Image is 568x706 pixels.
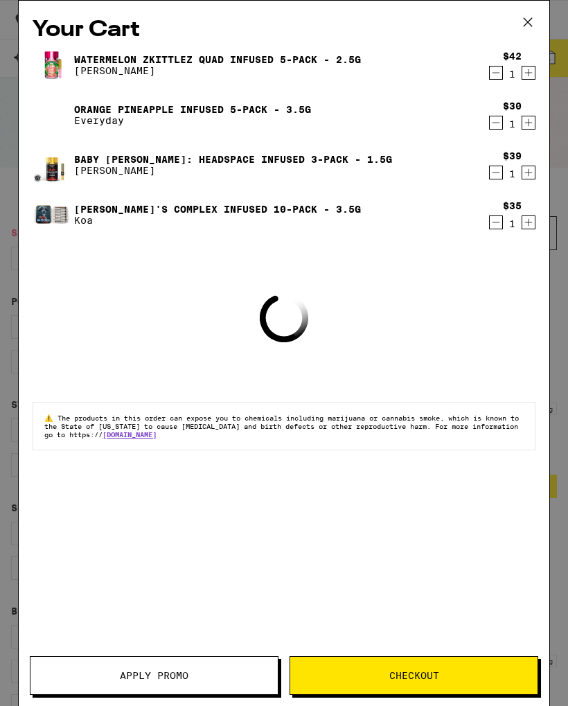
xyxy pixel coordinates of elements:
[522,116,535,130] button: Increment
[74,54,361,65] a: Watermelon Zkittlez Quad Infused 5-Pack - 2.5g
[489,166,503,179] button: Decrement
[290,656,538,695] button: Checkout
[503,168,522,179] div: 1
[120,671,188,680] span: Apply Promo
[103,430,157,439] a: [DOMAIN_NAME]
[489,66,503,80] button: Decrement
[489,215,503,229] button: Decrement
[503,100,522,112] div: $30
[74,104,311,115] a: Orange Pineapple Infused 5-Pack - 3.5g
[44,414,519,439] span: The products in this order can expose you to chemicals including marijuana or cannabis smoke, whi...
[74,215,361,226] p: Koa
[503,150,522,161] div: $39
[522,66,535,80] button: Increment
[503,200,522,211] div: $35
[33,15,535,46] h2: Your Cart
[74,115,311,126] p: Everyday
[33,46,71,85] img: Watermelon Zkittlez Quad Infused 5-Pack - 2.5g
[33,145,71,184] img: Baby Cannon: Headspace Infused 3-Pack - 1.5g
[74,165,392,176] p: [PERSON_NAME]
[489,116,503,130] button: Decrement
[74,154,392,165] a: Baby [PERSON_NAME]: Headspace Infused 3-Pack - 1.5g
[74,204,361,215] a: [PERSON_NAME]'s Complex Infused 10-pack - 3.5g
[33,195,71,234] img: Napoleon's Complex Infused 10-pack - 3.5g
[503,51,522,62] div: $42
[503,218,522,229] div: 1
[33,96,71,134] img: Orange Pineapple Infused 5-Pack - 3.5g
[30,656,278,695] button: Apply Promo
[503,69,522,80] div: 1
[522,215,535,229] button: Increment
[522,166,535,179] button: Increment
[389,671,439,680] span: Checkout
[503,118,522,130] div: 1
[44,414,57,422] span: ⚠️
[74,65,361,76] p: [PERSON_NAME]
